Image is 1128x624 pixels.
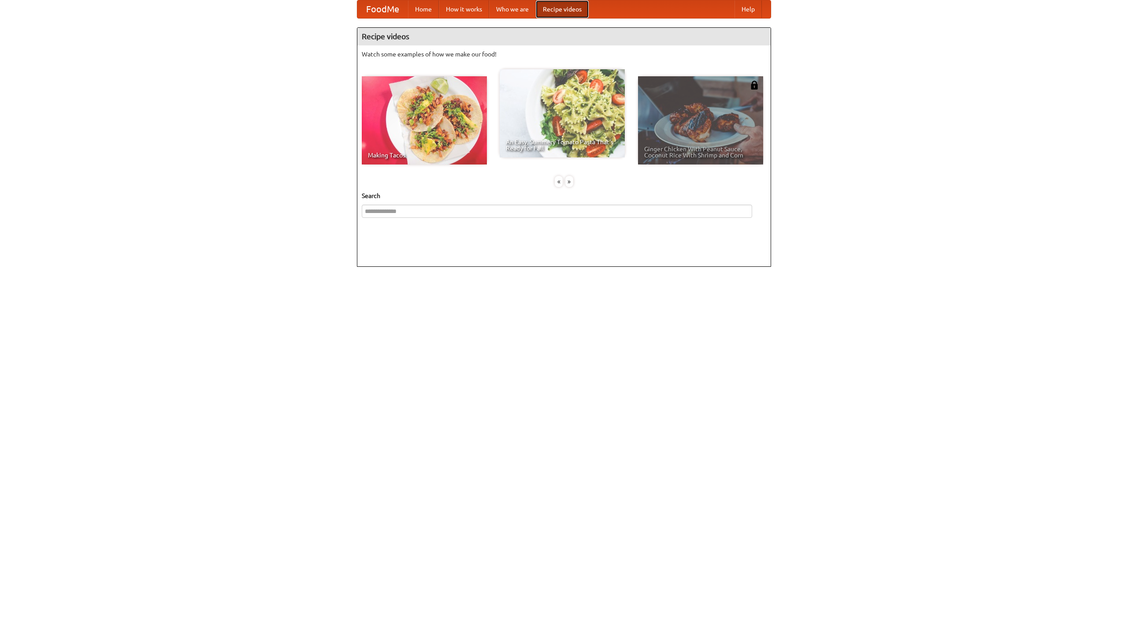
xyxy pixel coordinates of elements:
span: Making Tacos [368,152,481,158]
a: An Easy, Summery Tomato Pasta That's Ready for Fall [500,69,625,157]
a: Help [735,0,762,18]
a: Home [408,0,439,18]
a: FoodMe [357,0,408,18]
a: How it works [439,0,489,18]
a: Who we are [489,0,536,18]
div: « [555,176,563,187]
h4: Recipe videos [357,28,771,45]
span: An Easy, Summery Tomato Pasta That's Ready for Fall [506,139,619,151]
p: Watch some examples of how we make our food! [362,50,766,59]
h5: Search [362,191,766,200]
img: 483408.png [750,81,759,90]
a: Recipe videos [536,0,589,18]
a: Making Tacos [362,76,487,164]
div: » [565,176,573,187]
